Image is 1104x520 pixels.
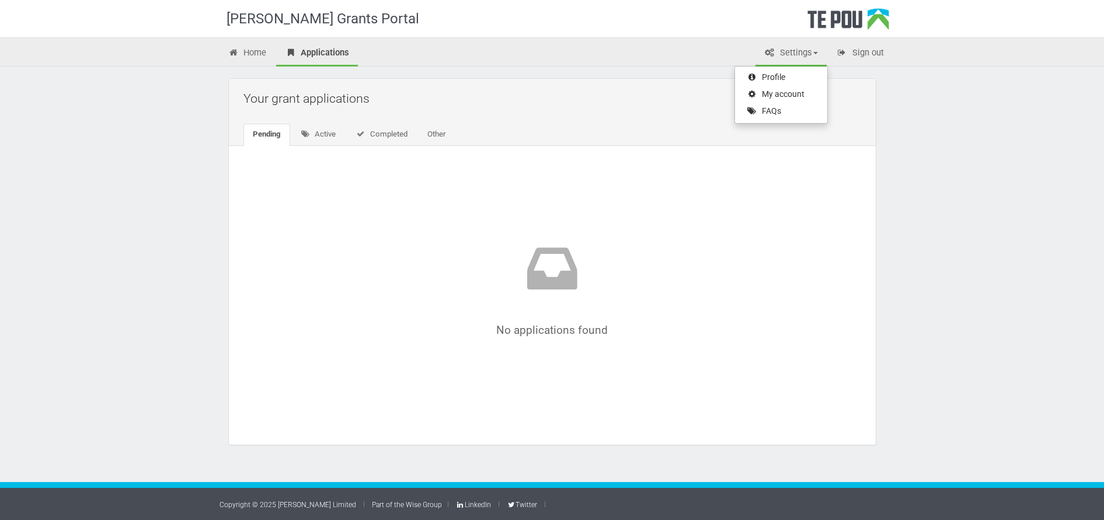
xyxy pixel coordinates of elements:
[278,239,826,336] div: No applications found
[507,501,537,509] a: Twitter
[735,103,827,120] a: FAQs
[418,124,455,146] a: Other
[372,501,442,509] a: Part of the Wise Group
[220,501,356,509] a: Copyright © 2025 [PERSON_NAME] Limited
[755,41,827,67] a: Settings
[276,41,358,67] a: Applications
[291,124,346,146] a: Active
[456,501,491,509] a: LinkedIn
[735,69,827,86] a: Profile
[243,85,867,112] h2: Your grant applications
[243,124,290,146] a: Pending
[735,86,827,103] a: My account
[828,41,893,67] a: Sign out
[807,8,889,37] div: Te Pou Logo
[220,41,276,67] a: Home
[346,124,417,146] a: Completed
